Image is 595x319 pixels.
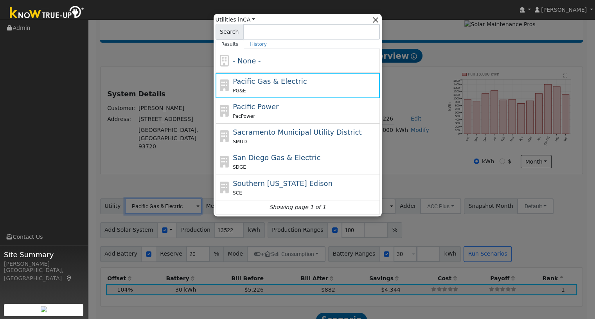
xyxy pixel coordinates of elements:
[66,275,73,281] a: Map
[233,139,247,144] span: SMUD
[233,57,261,65] span: - None -
[216,40,244,49] a: Results
[233,88,246,94] span: PG&E
[233,190,242,196] span: SCE
[233,128,361,136] span: Sacramento Municipal Utility District
[233,103,279,111] span: Pacific Power
[269,203,325,211] i: Showing page 1 of 1
[244,40,273,49] a: History
[4,249,84,260] span: Site Summary
[243,16,255,23] a: CA
[233,179,333,187] span: Southern [US_STATE] Edison
[216,24,243,40] span: Search
[233,153,320,162] span: San Diego Gas & Electric
[216,16,255,24] span: Utilities in
[233,77,307,85] span: Pacific Gas & Electric
[6,4,88,22] img: Know True-Up
[233,164,246,170] span: SDGE
[41,306,47,312] img: retrieve
[233,114,255,119] span: PacPower
[4,260,84,268] div: [PERSON_NAME]
[541,7,587,13] span: [PERSON_NAME]
[4,266,84,283] div: [GEOGRAPHIC_DATA], [GEOGRAPHIC_DATA]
